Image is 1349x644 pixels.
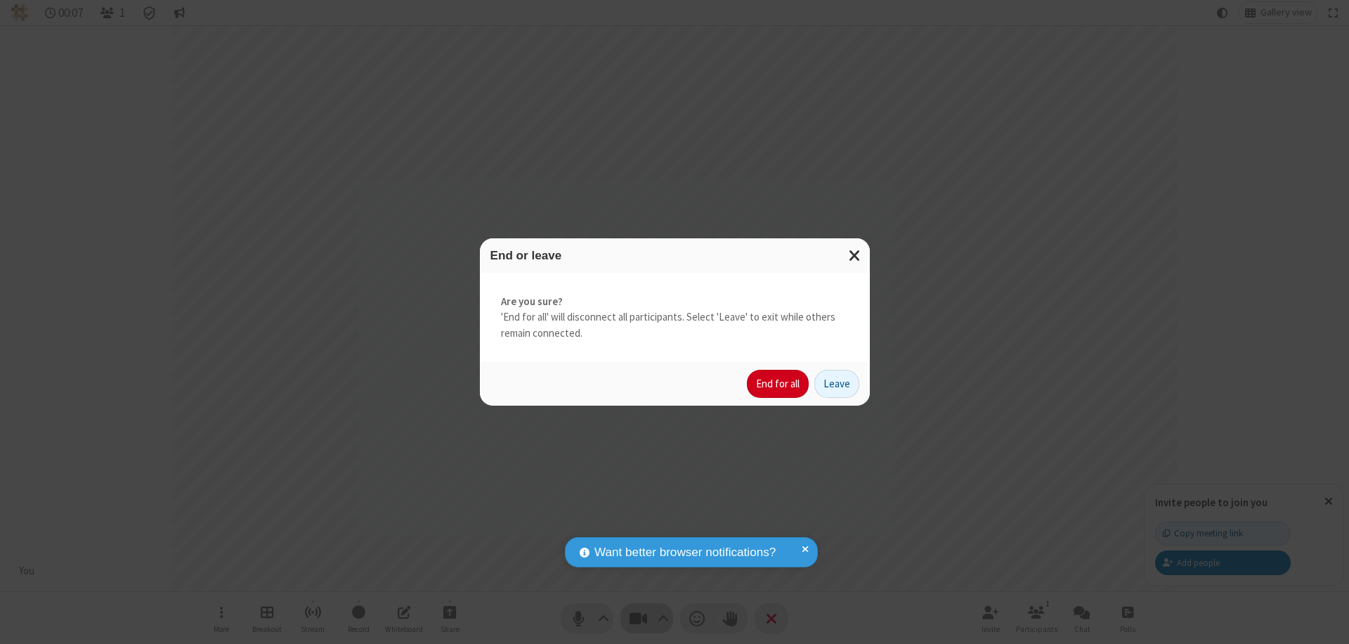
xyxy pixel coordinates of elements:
button: Close modal [840,238,870,273]
strong: Are you sure? [501,294,849,310]
h3: End or leave [490,249,859,262]
button: Leave [814,370,859,398]
span: Want better browser notifications? [594,543,776,562]
button: End for all [747,370,809,398]
div: 'End for all' will disconnect all participants. Select 'Leave' to exit while others remain connec... [480,273,870,363]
